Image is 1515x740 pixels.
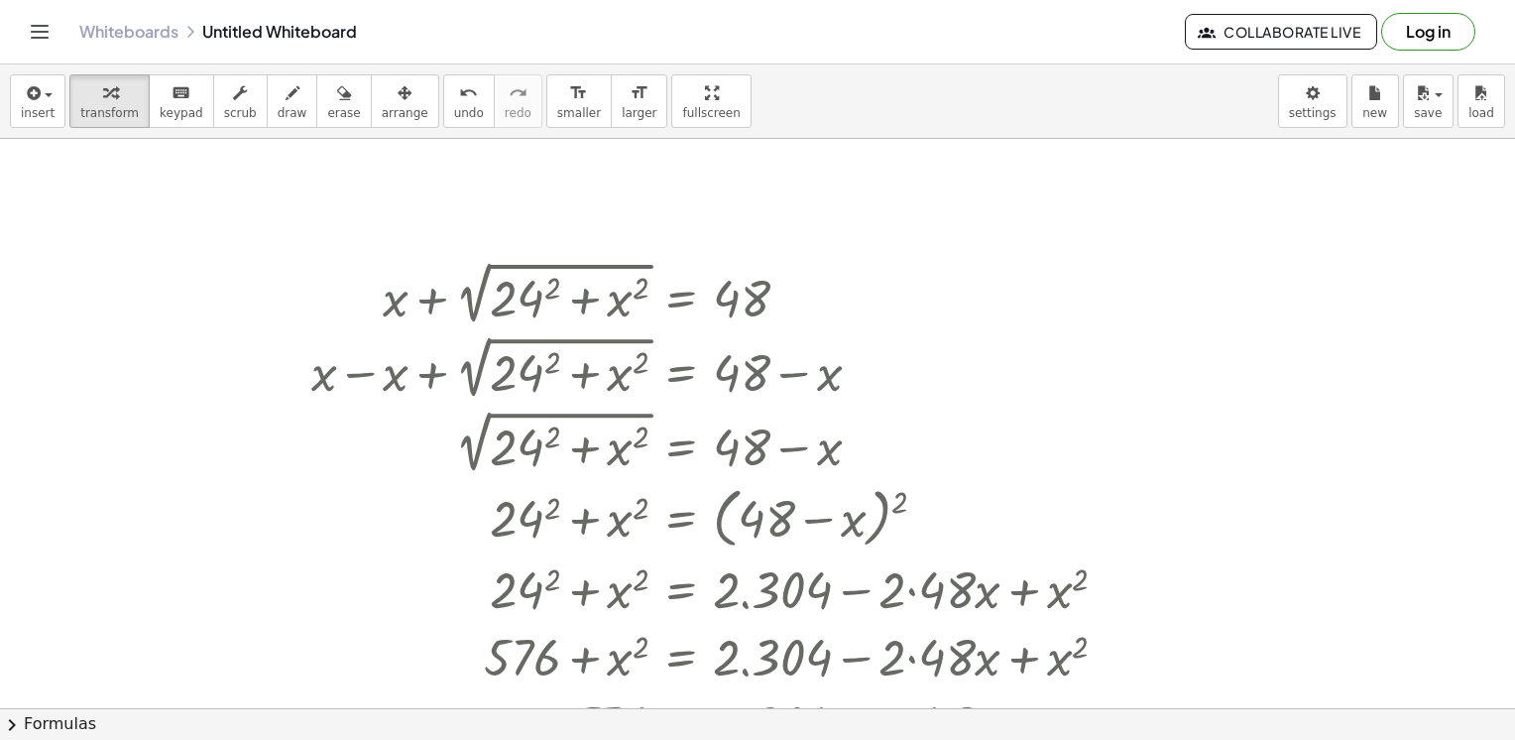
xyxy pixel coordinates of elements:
span: draw [278,106,307,120]
button: draw [267,74,318,128]
span: smaller [557,106,601,120]
button: insert [10,74,65,128]
a: Whiteboards [79,22,178,42]
button: load [1457,74,1505,128]
i: keyboard [172,81,190,105]
span: load [1468,106,1494,120]
button: new [1351,74,1399,128]
button: erase [316,74,371,128]
span: transform [80,106,139,120]
span: arrange [382,106,428,120]
i: format_size [630,81,648,105]
button: save [1403,74,1454,128]
button: format_sizelarger [611,74,667,128]
span: Collaborate Live [1202,23,1360,41]
i: undo [459,81,478,105]
button: scrub [213,74,268,128]
button: undoundo [443,74,495,128]
button: arrange [371,74,439,128]
i: format_size [569,81,588,105]
span: fullscreen [682,106,740,120]
span: new [1362,106,1387,120]
span: erase [327,106,360,120]
button: keyboardkeypad [149,74,214,128]
button: redoredo [494,74,542,128]
button: format_sizesmaller [546,74,612,128]
button: settings [1278,74,1347,128]
span: undo [454,106,484,120]
button: Log in [1381,13,1475,51]
span: insert [21,106,55,120]
button: transform [69,74,150,128]
i: redo [509,81,527,105]
span: settings [1289,106,1337,120]
span: redo [505,106,531,120]
span: save [1414,106,1442,120]
span: scrub [224,106,257,120]
span: keypad [160,106,203,120]
span: larger [622,106,656,120]
button: fullscreen [671,74,751,128]
button: Collaborate Live [1185,14,1377,50]
button: Toggle navigation [24,16,56,48]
